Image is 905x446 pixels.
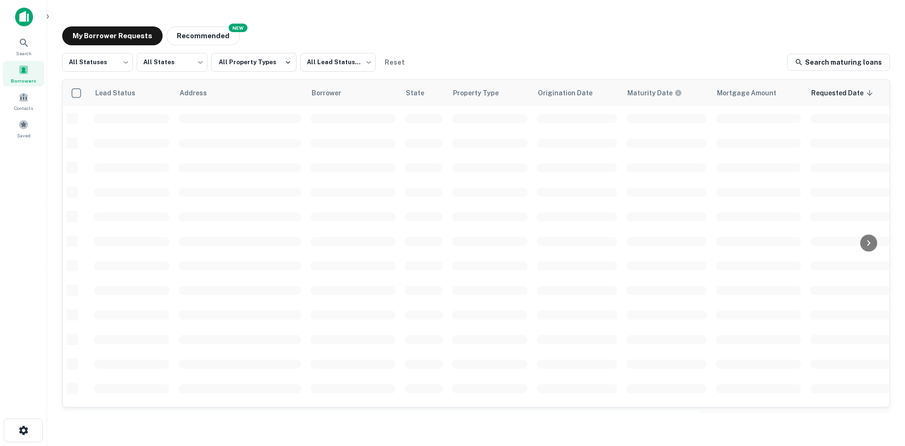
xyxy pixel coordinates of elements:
[17,132,31,139] span: Saved
[11,77,36,84] span: Borrowers
[14,104,33,112] span: Contacts
[811,87,876,99] span: Requested Date
[211,53,296,72] button: All Property Types
[166,26,240,45] button: Recommended
[62,50,133,75] div: All Statuses
[453,87,511,99] span: Property Type
[174,80,306,106] th: Address
[95,87,148,99] span: Lead Status
[379,53,410,72] button: Reset
[858,370,905,416] iframe: Chat Widget
[3,88,44,114] a: Contacts
[622,80,711,106] th: Maturity dates displayed may be estimated. Please contact the lender for the most accurate maturi...
[62,26,163,45] button: My Borrower Requests
[406,87,436,99] span: State
[400,80,447,106] th: State
[806,80,895,106] th: Requested Date
[137,50,207,75] div: All States
[312,87,354,99] span: Borrower
[627,88,682,98] div: Maturity dates displayed may be estimated. Please contact the lender for the most accurate maturi...
[532,80,622,106] th: Origination Date
[89,80,174,106] th: Lead Status
[3,34,44,59] a: Search
[306,80,400,106] th: Borrower
[300,50,376,75] div: All Lead Statuses
[627,88,673,98] h6: Maturity Date
[447,80,532,106] th: Property Type
[627,88,694,98] span: Maturity dates displayed may be estimated. Please contact the lender for the most accurate maturi...
[3,116,44,141] a: Saved
[787,54,890,71] a: Search maturing loans
[229,24,247,32] div: NEW
[717,87,789,99] span: Mortgage Amount
[16,50,32,57] span: Search
[711,80,806,106] th: Mortgage Amount
[538,87,605,99] span: Origination Date
[3,61,44,86] a: Borrowers
[180,87,219,99] span: Address
[15,8,33,26] img: capitalize-icon.png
